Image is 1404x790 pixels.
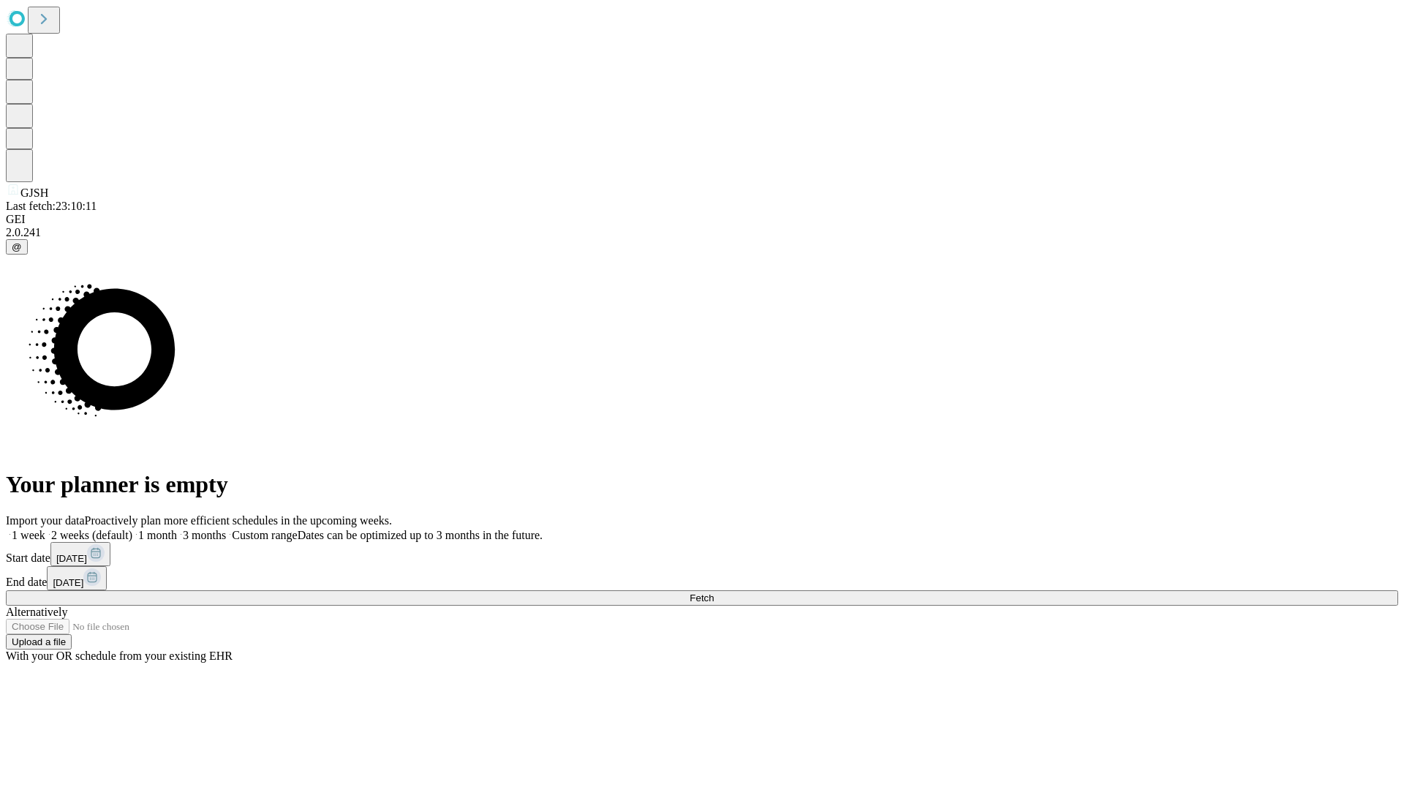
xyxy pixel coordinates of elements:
[298,529,543,541] span: Dates can be optimized up to 3 months in the future.
[6,471,1398,498] h1: Your planner is empty
[6,213,1398,226] div: GEI
[6,634,72,650] button: Upload a file
[6,200,97,212] span: Last fetch: 23:10:11
[6,590,1398,606] button: Fetch
[690,592,714,603] span: Fetch
[6,606,67,618] span: Alternatively
[85,514,392,527] span: Proactively plan more efficient schedules in the upcoming weeks.
[183,529,226,541] span: 3 months
[6,566,1398,590] div: End date
[138,529,177,541] span: 1 month
[51,529,132,541] span: 2 weeks (default)
[56,553,87,564] span: [DATE]
[6,650,233,662] span: With your OR schedule from your existing EHR
[12,241,22,252] span: @
[6,239,28,255] button: @
[6,226,1398,239] div: 2.0.241
[6,514,85,527] span: Import your data
[50,542,110,566] button: [DATE]
[53,577,83,588] span: [DATE]
[20,187,48,199] span: GJSH
[47,566,107,590] button: [DATE]
[12,529,45,541] span: 1 week
[6,542,1398,566] div: Start date
[232,529,297,541] span: Custom range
